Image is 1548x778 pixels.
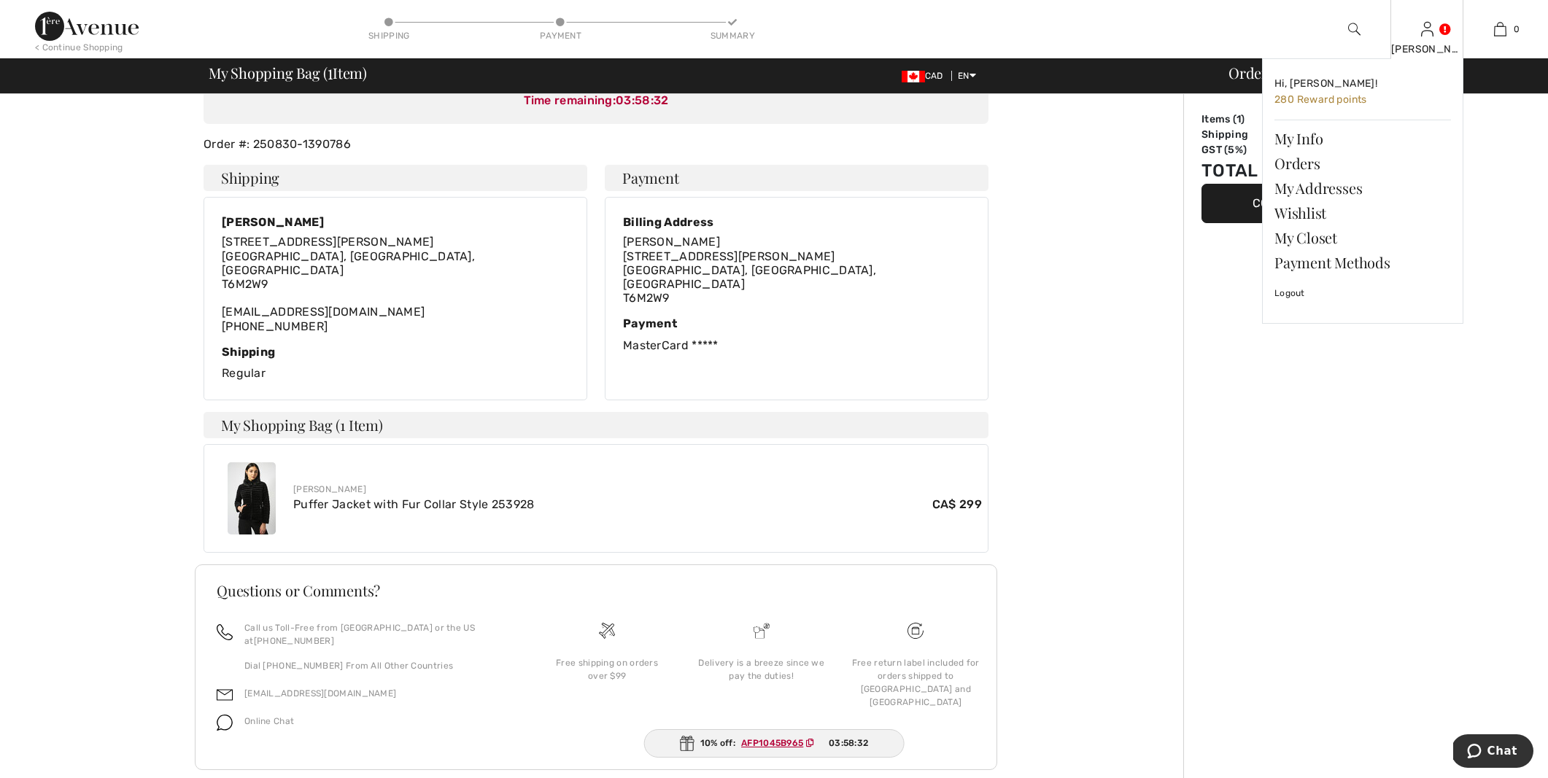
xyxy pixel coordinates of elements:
img: search the website [1348,20,1361,38]
img: My Info [1421,20,1433,38]
span: 1 [328,62,333,81]
div: Payment [539,29,583,42]
div: [EMAIL_ADDRESS][DOMAIN_NAME] [PHONE_NUMBER] [222,235,569,332]
span: [PERSON_NAME] [623,235,720,249]
div: Delivery is a breeze since we pay the duties! [696,656,827,682]
div: [PERSON_NAME] [222,215,569,229]
td: Total [1201,157,1282,184]
div: Shipping [222,345,569,359]
div: Summary [711,29,754,42]
div: [PERSON_NAME] [293,483,982,496]
span: CA$ 299 [932,496,982,513]
div: 10% off: [644,729,905,758]
img: Free shipping on orders over $99 [907,623,924,639]
a: Logout [1274,275,1451,311]
div: < Continue Shopping [35,41,123,54]
span: 03:58:32 [829,736,868,750]
img: Free shipping on orders over $99 [599,623,615,639]
h4: Shipping [204,165,587,191]
a: Sign In [1421,22,1433,36]
a: Wishlist [1274,201,1451,225]
h3: Questions or Comments? [217,583,975,598]
span: Hi, [PERSON_NAME]! [1274,77,1377,90]
img: 1ère Avenue [35,12,139,41]
img: Gift.svg [680,736,694,751]
a: Payment Methods [1274,250,1451,275]
div: Order Summary [1211,66,1539,80]
div: Time remaining: [218,92,974,109]
div: Payment [623,316,970,330]
span: My Shopping Bag ( Item) [209,66,367,80]
span: 0 [1514,23,1520,36]
a: My Addresses [1274,176,1451,201]
span: 280 Reward points [1274,93,1367,106]
a: [EMAIL_ADDRESS][DOMAIN_NAME] [244,688,396,699]
img: email [217,687,233,703]
p: Dial [PHONE_NUMBER] From All Other Countries [244,659,512,672]
a: [PHONE_NUMBER] [254,636,334,646]
img: Puffer Jacket with Fur Collar Style 253928 [228,462,276,534]
span: [STREET_ADDRESS][PERSON_NAME] [GEOGRAPHIC_DATA], [GEOGRAPHIC_DATA], [GEOGRAPHIC_DATA] T6M2W9 [222,235,475,291]
span: 03:58:32 [616,93,668,107]
div: Shipping [367,29,411,42]
img: Delivery is a breeze since we pay the duties! [754,623,770,639]
div: Regular [222,345,569,382]
td: GST (5%) [1201,142,1282,157]
a: Hi, [PERSON_NAME]! 280 Reward points [1274,71,1451,114]
iframe: Opens a widget where you can chat to one of our agents [1453,734,1533,771]
ins: AFP1045B965 [741,738,803,748]
span: EN [958,71,976,81]
span: Online Chat [244,716,294,726]
img: Canadian Dollar [902,71,925,82]
span: [STREET_ADDRESS][PERSON_NAME] [GEOGRAPHIC_DATA], [GEOGRAPHIC_DATA], [GEOGRAPHIC_DATA] T6M2W9 [623,249,876,306]
img: My Bag [1494,20,1506,38]
a: Orders [1274,151,1451,176]
div: Free shipping on orders over $99 [541,656,673,682]
span: CAD [902,71,949,81]
span: 1 [1237,113,1241,125]
img: chat [217,715,233,731]
td: Shipping [1201,127,1282,142]
h4: My Shopping Bag (1 Item) [204,412,988,438]
a: Puffer Jacket with Fur Collar Style 253928 [293,497,535,511]
div: Order #: 250830-1390786 [195,136,997,153]
img: call [217,624,233,640]
div: Billing Address [623,215,970,229]
h4: Payment [605,165,988,191]
a: My Info [1274,126,1451,151]
p: Call us Toll-Free from [GEOGRAPHIC_DATA] or the US at [244,621,512,647]
div: Free return label included for orders shipped to [GEOGRAPHIC_DATA] and [GEOGRAPHIC_DATA] [850,656,981,709]
button: Continue Shopping [1201,184,1420,223]
a: My Closet [1274,225,1451,250]
a: 0 [1464,20,1536,38]
td: Items ( ) [1201,112,1282,127]
div: [PERSON_NAME] [1391,42,1463,57]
